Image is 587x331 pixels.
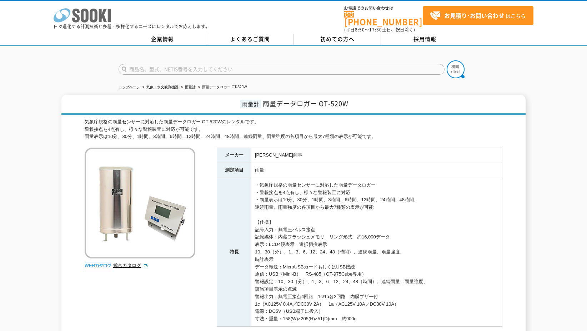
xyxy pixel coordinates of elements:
img: 雨量データロガー OT-520W [85,148,195,258]
a: 気象・水文観測機器 [146,85,179,89]
td: ・気象庁規格の雨量センサーに対応した雨量データロガー ・警報接点を4点有し、様々な警報装置に対応 ・雨量表示は10分、30分、1時間、3時間、6時間、12時間、24時間、48時間、 連続雨量、雨... [251,178,502,326]
a: 企業情報 [119,34,206,45]
span: 雨量計 [240,100,261,108]
a: お見積り･お問い合わせはこちら [423,6,533,25]
img: webカタログ [85,262,111,269]
span: 雨量データロガー OT-520W [263,99,348,108]
span: 初めての方へ [320,35,355,43]
td: 雨量 [251,163,502,178]
li: 雨量データロガー OT-520W [197,84,247,91]
p: 日々進化する計測技術と多種・多様化するニーズにレンタルでお応えします。 [54,24,210,29]
span: はこちら [430,10,526,21]
td: [PERSON_NAME]商事 [251,148,502,163]
img: btn_search.png [447,60,465,78]
a: 雨量計 [185,85,196,89]
span: お電話でのお問い合わせは [344,6,423,10]
div: 気象庁規格の雨量センサーに対応した雨量データロガー OT-520Wのレンタルです。 警報接点を4点有し、様々な警報装置に対応が可能です。 雨量表示は10分、30分、1時間、3時間、6時間、12時... [85,118,502,140]
a: よくあるご質問 [206,34,293,45]
strong: お見積り･お問い合わせ [444,11,504,20]
a: 採用情報 [381,34,468,45]
th: 測定項目 [217,163,251,178]
th: 特長 [217,178,251,326]
input: 商品名、型式、NETIS番号を入力してください [119,64,445,75]
a: 初めての方へ [293,34,381,45]
th: メーカー [217,148,251,163]
span: 8:50 [355,26,365,33]
span: (平日 ～ 土日、祝日除く) [344,26,415,33]
a: 総合カタログ [113,263,148,268]
span: 17:30 [369,26,382,33]
a: トップページ [119,85,140,89]
a: [PHONE_NUMBER] [344,11,423,26]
